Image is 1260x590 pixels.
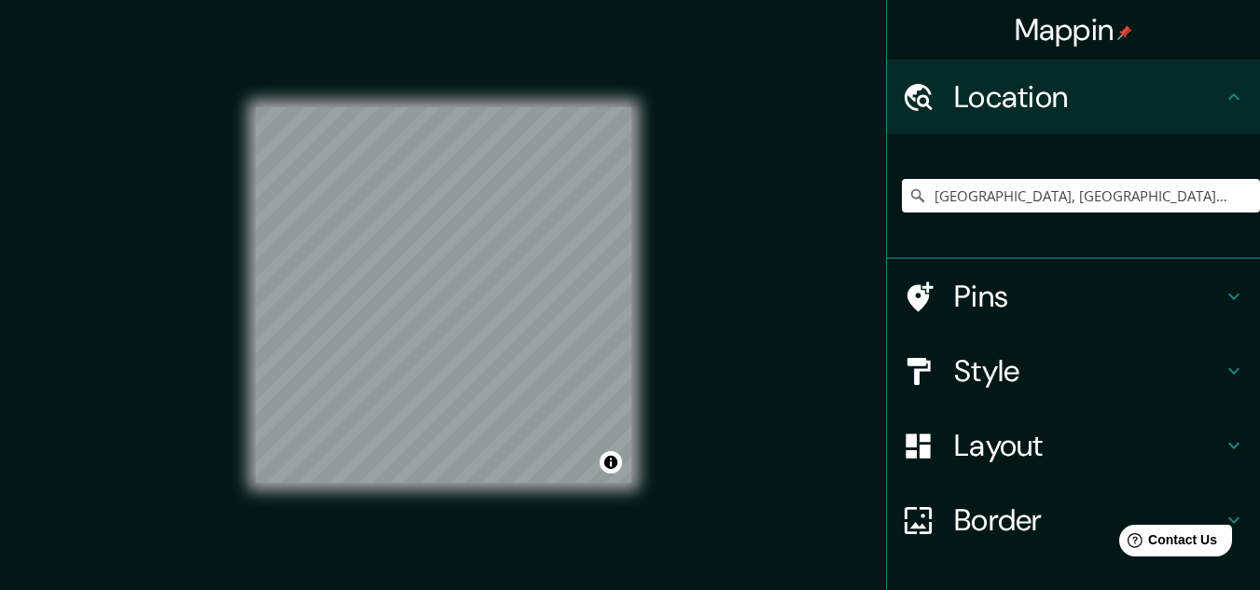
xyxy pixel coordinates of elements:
div: Style [887,334,1260,408]
h4: Mappin [1015,11,1133,48]
img: pin-icon.png [1117,25,1132,40]
button: Toggle attribution [600,451,622,473]
h4: Pins [954,278,1223,315]
div: Border [887,483,1260,557]
input: Pick your city or area [902,179,1260,213]
h4: Style [954,352,1223,390]
div: Layout [887,408,1260,483]
h4: Location [954,78,1223,116]
div: Location [887,60,1260,134]
canvas: Map [256,107,631,483]
h4: Border [954,501,1223,539]
div: Pins [887,259,1260,334]
iframe: Help widget launcher [1094,517,1239,569]
h4: Layout [954,427,1223,464]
